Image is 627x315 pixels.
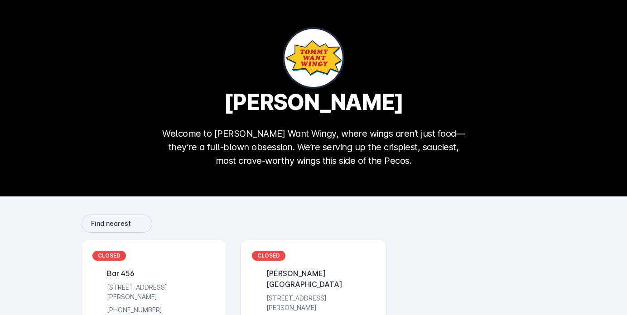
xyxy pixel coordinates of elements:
div: [STREET_ADDRESS][PERSON_NAME] [263,293,375,312]
div: CLOSED [252,251,285,261]
div: CLOSED [92,251,126,261]
span: Find nearest [91,220,131,227]
div: [STREET_ADDRESS][PERSON_NAME] [103,282,216,301]
div: Bar 456 [103,268,135,279]
div: [PERSON_NAME][GEOGRAPHIC_DATA] [263,268,375,290]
